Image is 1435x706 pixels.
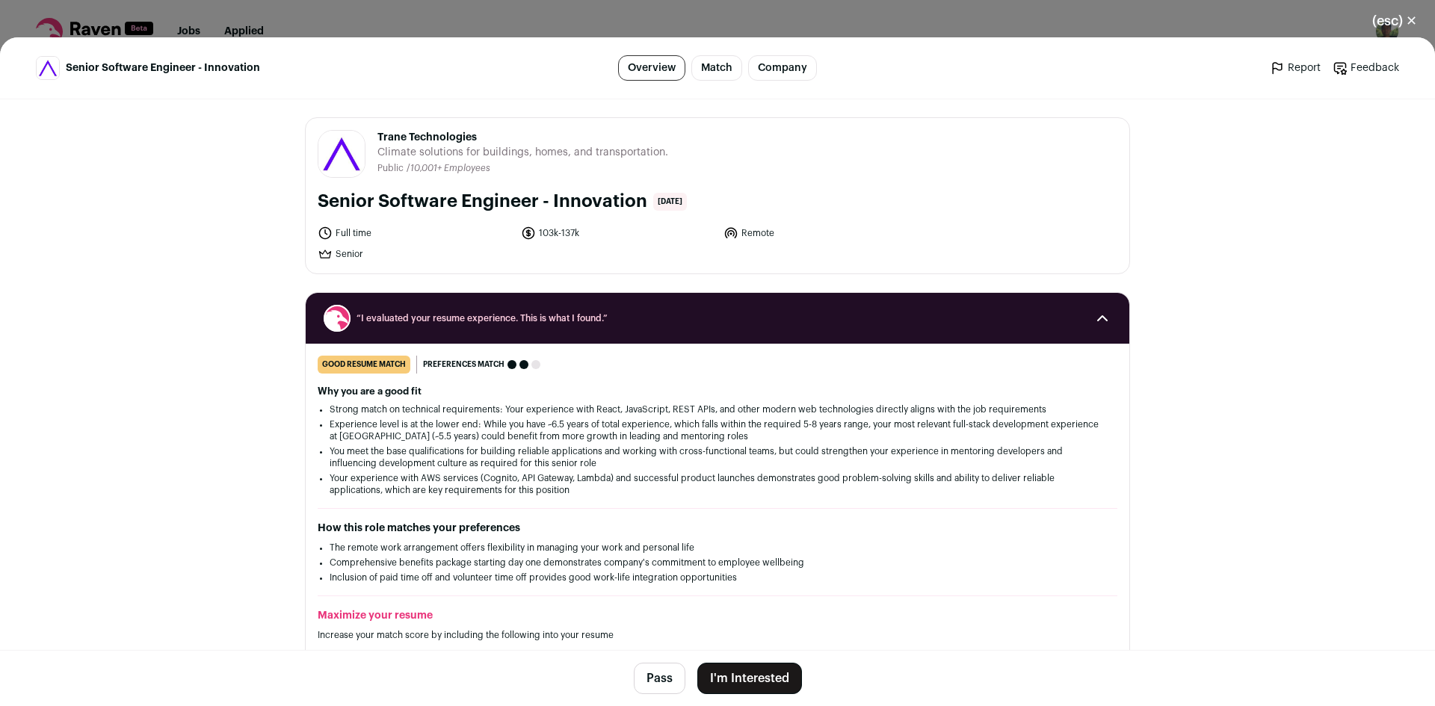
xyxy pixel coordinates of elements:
button: Close modal [1354,4,1435,37]
li: Senior [318,247,512,261]
span: Senior Software Engineer - Innovation [66,61,260,75]
li: Remote [723,226,918,241]
li: Your experience with AWS services (Cognito, API Gateway, Lambda) and successful product launches ... [330,472,1105,496]
span: Trane Technologies [377,130,668,145]
h2: How this role matches your preferences [318,521,1117,536]
img: ccc2295ee0a413ec053c9a69ce60225abf847b761ebdc5cf5e19087ddae4d354.jpg [318,131,365,177]
li: Comprehensive benefits package starting day one demonstrates company's commitment to employee wel... [330,557,1105,569]
button: Pass [634,663,685,694]
li: / [407,163,490,174]
a: Overview [618,55,685,81]
a: Company [748,55,817,81]
span: [DATE] [653,193,687,211]
li: Inclusion of paid time off and volunteer time off provides good work-life integration opportunities [330,572,1105,583]
img: ccc2295ee0a413ec053c9a69ce60225abf847b761ebdc5cf5e19087ddae4d354.jpg [37,57,59,79]
span: 10,001+ Employees [410,164,490,173]
h2: Why you are a good fit [318,385,1117,397]
span: Preferences match [423,357,504,372]
span: Climate solutions for buildings, homes, and transportation. [377,145,668,160]
button: I'm Interested [697,663,802,694]
h1: Senior Software Engineer - Innovation [318,190,647,214]
li: Public [377,163,407,174]
a: Match [691,55,742,81]
li: Experience level is at the lower end: While you have ~6.5 years of total experience, which falls ... [330,418,1105,442]
a: Feedback [1333,61,1399,75]
li: The remote work arrangement offers flexibility in managing your work and personal life [330,542,1105,554]
li: 103k-137k [521,226,715,241]
li: You meet the base qualifications for building reliable applications and working with cross-functi... [330,445,1105,469]
a: Report [1270,61,1321,75]
p: Increase your match score by including the following into your resume [318,629,1117,641]
li: Full time [318,226,512,241]
div: good resume match [318,356,410,374]
li: Strong match on technical requirements: Your experience with React, JavaScript, REST APIs, and ot... [330,403,1105,415]
h2: Maximize your resume [318,608,1117,623]
span: “I evaluated your resume experience. This is what I found.” [357,312,1078,324]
